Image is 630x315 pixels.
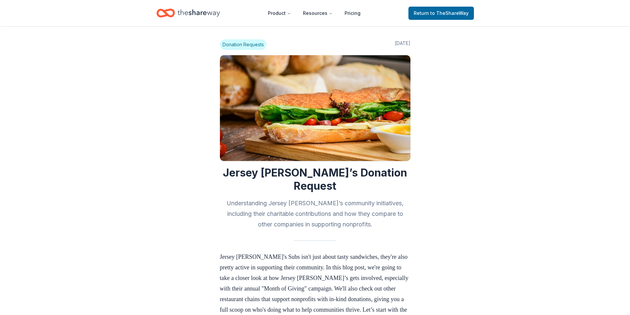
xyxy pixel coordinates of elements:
[395,39,410,50] span: [DATE]
[263,7,296,20] button: Product
[263,5,366,21] nav: Main
[220,55,410,161] img: Image for Jersey Mike’s Donation Request
[408,7,474,20] a: Returnto TheShareWay
[430,10,469,16] span: to TheShareWay
[298,7,338,20] button: Resources
[414,9,469,17] span: Return
[220,166,410,193] h1: Jersey [PERSON_NAME]’s Donation Request
[339,7,366,20] a: Pricing
[220,198,410,230] h2: Understanding Jersey [PERSON_NAME]’s community initiatives, including their charitable contributi...
[156,5,220,21] a: Home
[220,39,267,50] span: Donation Requests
